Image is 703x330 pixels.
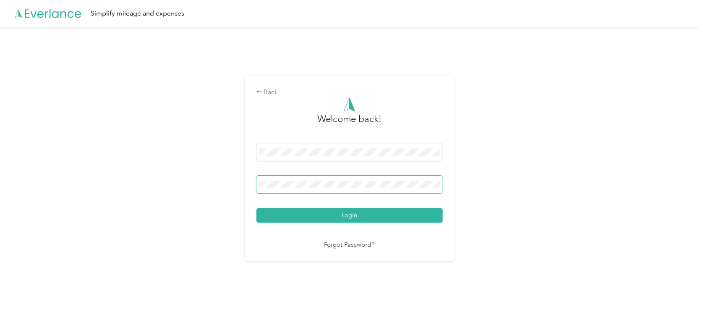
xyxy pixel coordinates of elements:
[91,8,184,19] div: Simplify mileage and expenses
[256,208,443,223] button: Login
[256,87,443,98] div: Back
[317,112,382,135] h3: greeting
[324,240,375,250] a: Forgot Password?
[656,283,703,330] iframe: Everlance-gr Chat Button Frame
